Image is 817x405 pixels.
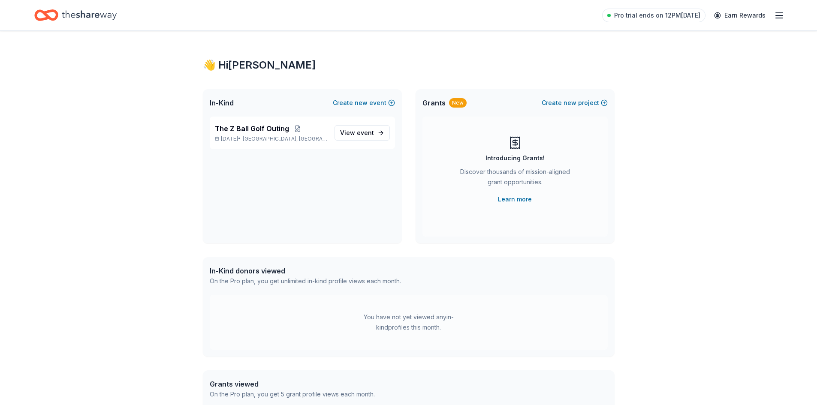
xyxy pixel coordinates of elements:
span: View [340,128,374,138]
div: New [449,98,467,108]
button: Createnewproject [542,98,608,108]
a: Home [34,5,117,25]
span: The Z Ball Golf Outing [215,123,289,134]
button: Createnewevent [333,98,395,108]
div: In-Kind donors viewed [210,266,401,276]
div: On the Pro plan, you get 5 grant profile views each month. [210,389,375,399]
span: [GEOGRAPHIC_DATA], [GEOGRAPHIC_DATA] [243,135,327,142]
p: [DATE] • [215,135,328,142]
div: On the Pro plan, you get unlimited in-kind profile views each month. [210,276,401,286]
a: Pro trial ends on 12PM[DATE] [602,9,705,22]
a: Learn more [498,194,532,204]
span: In-Kind [210,98,234,108]
div: Introducing Grants! [485,153,545,163]
div: 👋 Hi [PERSON_NAME] [203,58,615,72]
div: Discover thousands of mission-aligned grant opportunities. [457,167,573,191]
span: new [355,98,368,108]
span: Grants [422,98,446,108]
div: You have not yet viewed any in-kind profiles this month. [355,312,462,333]
span: new [564,98,576,108]
span: event [357,129,374,136]
span: Pro trial ends on 12PM[DATE] [614,10,700,21]
div: Grants viewed [210,379,375,389]
a: Earn Rewards [709,8,771,23]
a: View event [335,125,390,141]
